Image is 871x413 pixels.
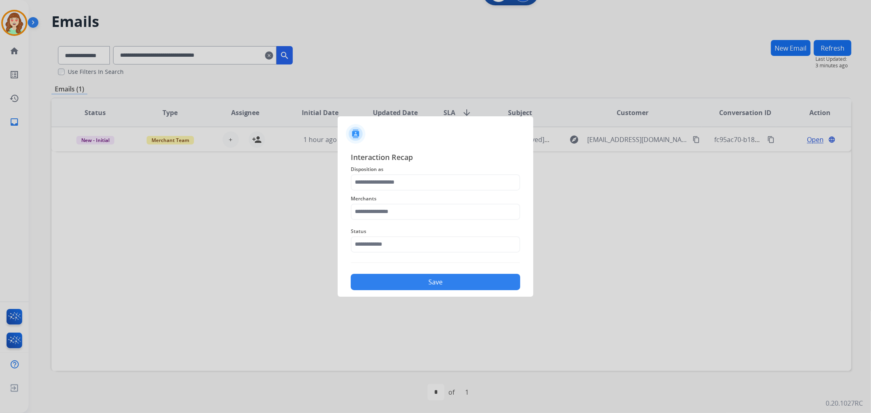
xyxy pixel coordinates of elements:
[351,194,520,204] span: Merchants
[351,274,520,290] button: Save
[351,151,520,164] span: Interaction Recap
[351,226,520,236] span: Status
[346,124,365,144] img: contactIcon
[351,164,520,174] span: Disposition as
[826,398,863,408] p: 0.20.1027RC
